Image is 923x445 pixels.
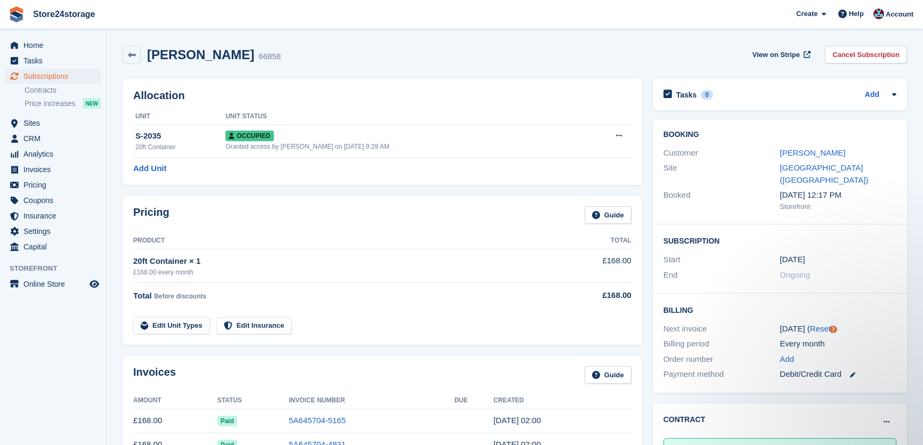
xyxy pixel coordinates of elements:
[23,239,87,254] span: Capital
[663,269,780,281] div: End
[133,268,554,277] div: £168.00 every month
[133,90,631,102] h2: Allocation
[225,131,273,141] span: Occupied
[5,277,101,292] a: menu
[663,235,896,246] h2: Subscription
[289,416,346,425] a: 5A645704-5165
[554,249,631,282] td: £168.00
[83,98,101,109] div: NEW
[133,291,152,300] span: Total
[663,353,780,366] div: Order number
[23,162,87,177] span: Invoices
[748,46,813,63] a: View on Stripe
[865,89,879,101] a: Add
[780,353,794,366] a: Add
[133,232,554,249] th: Product
[154,293,206,300] span: Before discounts
[585,206,631,224] a: Guide
[5,177,101,192] a: menu
[493,416,541,425] time: 2025-10-06 01:00:56 UTC
[663,338,780,350] div: Billing period
[217,392,289,409] th: Status
[133,206,169,224] h2: Pricing
[9,6,25,22] img: stora-icon-8386f47178a22dfd0bd8f6a31ec36ba5ce8667c1dd55bd0f319d3a0aa187defe.svg
[752,50,800,60] span: View on Stripe
[23,177,87,192] span: Pricing
[886,9,913,20] span: Account
[663,147,780,159] div: Customer
[217,416,237,426] span: Paid
[225,142,582,151] div: Granted access by [PERSON_NAME] on [DATE] 9:29 AM
[585,366,631,384] a: Guide
[5,53,101,68] a: menu
[454,392,493,409] th: Due
[5,239,101,254] a: menu
[663,414,706,425] h2: Contract
[133,409,217,433] td: £168.00
[5,193,101,208] a: menu
[796,9,817,19] span: Create
[780,189,896,201] div: [DATE] 12:17 PM
[23,224,87,239] span: Settings
[23,147,87,161] span: Analytics
[5,162,101,177] a: menu
[663,189,780,212] div: Booked
[23,69,87,84] span: Subscriptions
[25,98,101,109] a: Price increases NEW
[825,46,907,63] a: Cancel Subscription
[849,9,864,19] span: Help
[88,278,101,290] a: Preview store
[663,323,780,335] div: Next invoice
[676,90,697,100] h2: Tasks
[663,254,780,266] div: Start
[216,317,292,335] a: Edit Insurance
[133,108,225,125] th: Unit
[23,208,87,223] span: Insurance
[225,108,582,125] th: Unit Status
[29,5,100,23] a: Store24storage
[135,142,225,152] div: 20ft Container
[133,366,176,384] h2: Invoices
[23,131,87,146] span: CRM
[25,85,101,95] a: Contracts
[135,130,225,142] div: S-2035
[5,38,101,53] a: menu
[780,148,845,157] a: [PERSON_NAME]
[780,201,896,212] div: Storefront
[663,131,896,139] h2: Booking
[554,232,631,249] th: Total
[780,368,896,381] div: Debit/Credit Card
[23,277,87,292] span: Online Store
[133,392,217,409] th: Amount
[5,147,101,161] a: menu
[663,162,780,186] div: Site
[5,116,101,131] a: menu
[663,304,896,315] h2: Billing
[701,90,713,100] div: 0
[5,69,101,84] a: menu
[23,116,87,131] span: Sites
[829,325,838,334] div: Tooltip anchor
[780,163,868,184] a: [GEOGRAPHIC_DATA] ([GEOGRAPHIC_DATA])
[5,131,101,146] a: menu
[147,47,254,62] h2: [PERSON_NAME]
[780,323,896,335] div: [DATE] ( )
[5,224,101,239] a: menu
[133,163,166,175] a: Add Unit
[258,51,281,63] div: 66858
[133,255,554,268] div: 20ft Container × 1
[5,208,101,223] a: menu
[873,9,884,19] img: George
[10,263,106,274] span: Storefront
[23,38,87,53] span: Home
[289,392,454,409] th: Invoice Number
[780,338,896,350] div: Every month
[554,289,631,302] div: £168.00
[23,193,87,208] span: Coupons
[493,392,631,409] th: Created
[780,254,805,266] time: 2025-01-06 01:00:00 UTC
[663,368,780,381] div: Payment method
[810,324,831,333] a: Reset
[780,270,810,279] span: Ongoing
[23,53,87,68] span: Tasks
